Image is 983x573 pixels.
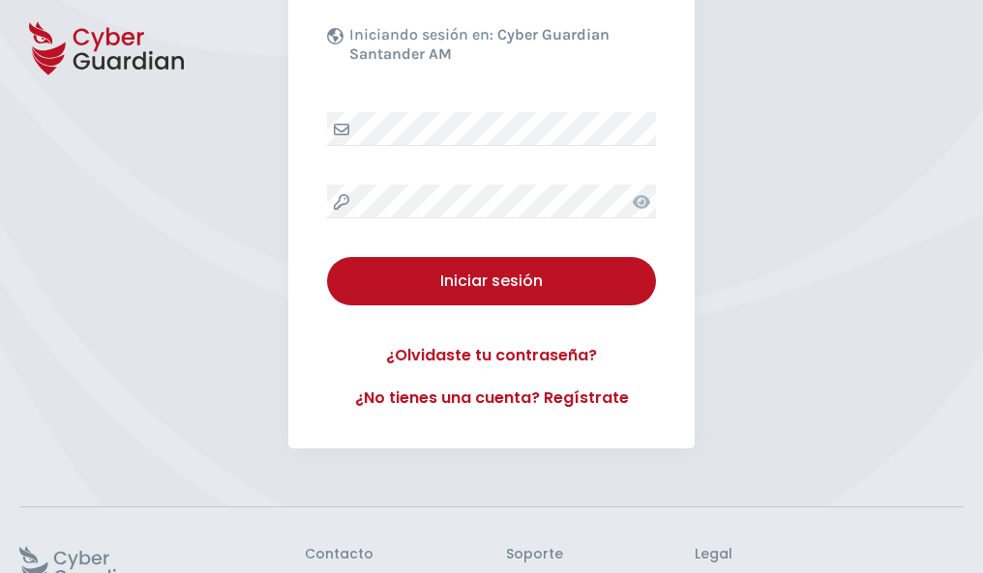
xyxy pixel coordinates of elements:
button: Iniciar sesión [327,257,656,305]
h3: Soporte [506,546,563,563]
div: Iniciar sesión [342,270,641,293]
h3: Legal [695,546,964,563]
h3: Contacto [305,546,373,563]
a: ¿No tienes una cuenta? Regístrate [327,387,656,410]
a: ¿Olvidaste tu contraseña? [327,344,656,367]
